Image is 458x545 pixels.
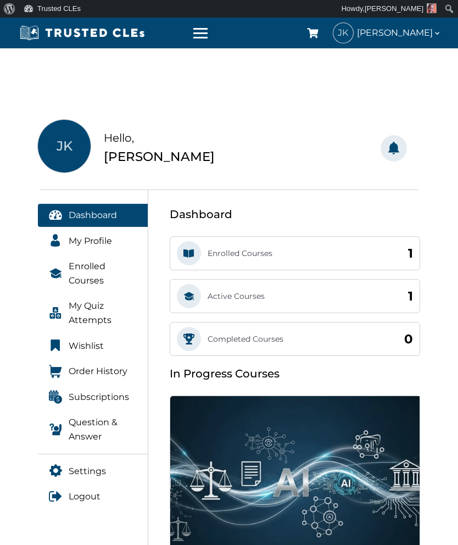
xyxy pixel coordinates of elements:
[69,364,127,379] span: Order History
[38,120,91,173] span: JK
[333,23,353,43] span: JK
[38,294,148,331] a: My Quiz Attempts
[69,415,137,443] span: Question & Answer
[69,234,112,248] span: My Profile
[170,205,420,223] div: Dashboard
[208,333,283,345] div: Completed Courses
[38,485,148,508] a: Logout
[38,230,148,253] a: My Profile
[408,243,413,264] div: 1
[170,365,420,382] div: In Progress Courses
[69,339,104,353] span: Wishlist
[69,259,137,287] span: Enrolled Courses
[69,299,137,327] span: My Quiz Attempts
[38,386,148,409] a: Subscriptions
[208,247,272,259] div: Enrolled Courses
[104,129,215,147] div: Hello,
[404,329,413,349] div: 0
[38,460,148,483] a: Settings
[69,390,129,404] span: Subscriptions
[38,360,148,383] a: Order History
[16,25,148,41] img: Trusted CLEs
[38,255,148,292] a: Enrolled Courses
[38,335,148,358] a: Wishlist
[104,147,215,167] div: [PERSON_NAME]
[38,204,148,227] a: Dashboard
[69,464,106,479] span: Settings
[69,208,117,223] span: Dashboard
[365,4,423,13] span: [PERSON_NAME]
[69,490,100,504] span: Logout
[357,26,442,40] span: [PERSON_NAME]
[408,286,413,307] div: 1
[208,290,265,302] div: Active Courses
[38,411,148,448] a: Question & Answer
